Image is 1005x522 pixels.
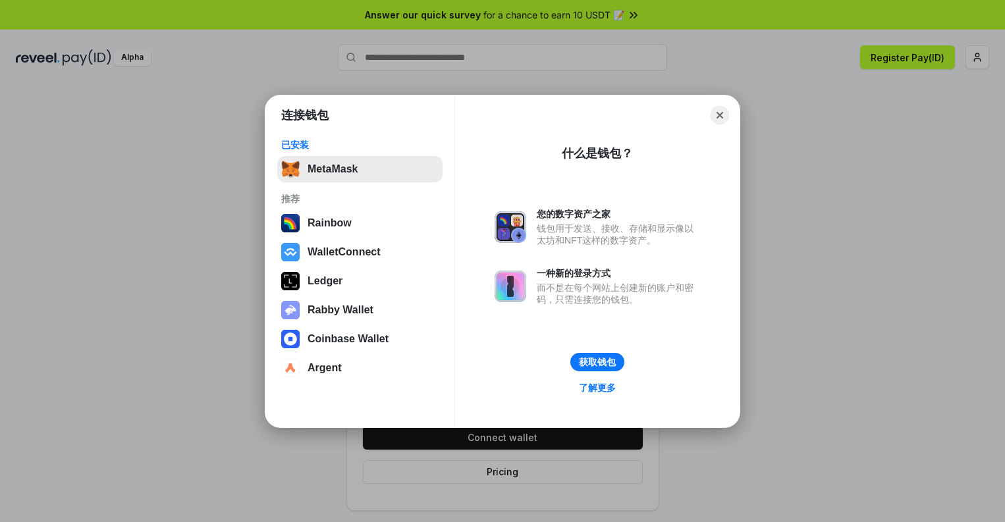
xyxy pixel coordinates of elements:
button: Coinbase Wallet [277,326,443,352]
img: svg+xml,%3Csvg%20xmlns%3D%22http%3A%2F%2Fwww.w3.org%2F2000%2Fsvg%22%20fill%3D%22none%22%20viewBox... [495,211,526,243]
button: Rainbow [277,210,443,236]
img: svg+xml,%3Csvg%20xmlns%3D%22http%3A%2F%2Fwww.w3.org%2F2000%2Fsvg%22%20width%3D%2228%22%20height%3... [281,272,300,290]
button: MetaMask [277,156,443,182]
div: 推荐 [281,193,439,205]
div: 了解更多 [579,382,616,394]
img: svg+xml,%3Csvg%20width%3D%2228%22%20height%3D%2228%22%20viewBox%3D%220%200%2028%2028%22%20fill%3D... [281,243,300,261]
img: svg+xml,%3Csvg%20fill%3D%22none%22%20height%3D%2233%22%20viewBox%3D%220%200%2035%2033%22%20width%... [281,160,300,178]
div: Ledger [308,275,342,287]
div: 获取钱包 [579,356,616,368]
div: Rabby Wallet [308,304,373,316]
button: 获取钱包 [570,353,624,371]
img: svg+xml,%3Csvg%20width%3D%22120%22%20height%3D%22120%22%20viewBox%3D%220%200%20120%20120%22%20fil... [281,214,300,232]
img: svg+xml,%3Csvg%20xmlns%3D%22http%3A%2F%2Fwww.w3.org%2F2000%2Fsvg%22%20fill%3D%22none%22%20viewBox... [495,271,526,302]
button: Argent [277,355,443,381]
a: 了解更多 [571,379,624,396]
button: WalletConnect [277,239,443,265]
div: 什么是钱包？ [562,145,633,161]
div: 钱包用于发送、接收、存储和显示像以太坊和NFT这样的数字资产。 [537,222,700,246]
img: svg+xml,%3Csvg%20width%3D%2228%22%20height%3D%2228%22%20viewBox%3D%220%200%2028%2028%22%20fill%3D... [281,330,300,348]
div: Rainbow [308,217,352,229]
div: 一种新的登录方式 [537,267,700,279]
img: svg+xml,%3Csvg%20width%3D%2228%22%20height%3D%2228%22%20viewBox%3D%220%200%2028%2028%22%20fill%3D... [281,359,300,377]
img: svg+xml,%3Csvg%20xmlns%3D%22http%3A%2F%2Fwww.w3.org%2F2000%2Fsvg%22%20fill%3D%22none%22%20viewBox... [281,301,300,319]
button: Rabby Wallet [277,297,443,323]
div: MetaMask [308,163,358,175]
h1: 连接钱包 [281,107,329,123]
div: Coinbase Wallet [308,333,389,345]
button: Ledger [277,268,443,294]
div: 您的数字资产之家 [537,208,700,220]
button: Close [711,106,729,124]
div: WalletConnect [308,246,381,258]
div: 已安装 [281,139,439,151]
div: 而不是在每个网站上创建新的账户和密码，只需连接您的钱包。 [537,282,700,305]
div: Argent [308,362,342,374]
